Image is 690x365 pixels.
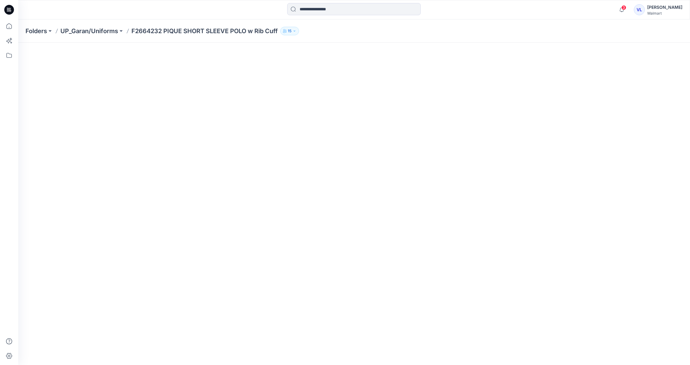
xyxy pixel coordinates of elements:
a: UP_Garan/Uniforms [60,27,118,35]
button: 15 [280,27,299,35]
div: VL [634,4,645,15]
iframe: edit-style [18,43,690,365]
div: [PERSON_NAME] [647,4,682,11]
div: Walmart [647,11,682,16]
p: 15 [288,28,291,34]
a: Folders [25,27,47,35]
span: 3 [621,5,626,10]
p: F2664232 PIQUE SHORT SLEEVE POLO w Rib Cuff [131,27,278,35]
